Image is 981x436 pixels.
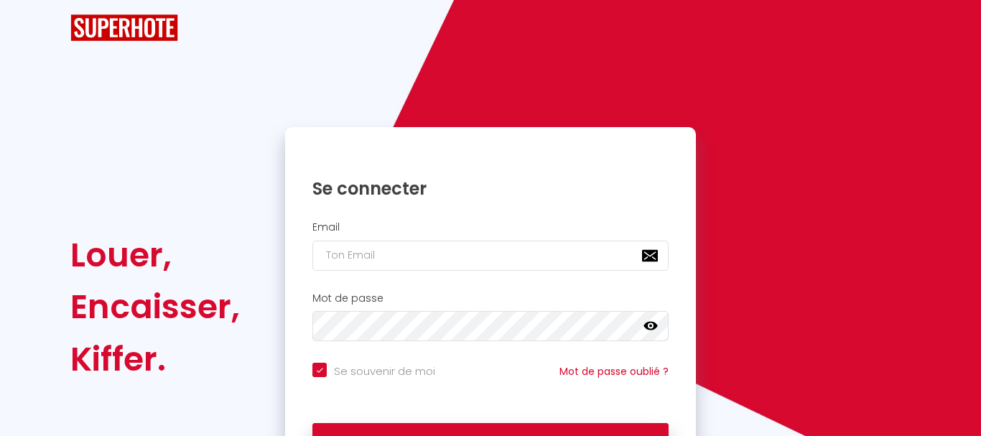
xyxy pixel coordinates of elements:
h2: Email [312,221,669,233]
div: Louer, [70,229,240,281]
h1: Se connecter [312,177,669,200]
a: Mot de passe oublié ? [559,364,669,379]
input: Ton Email [312,241,669,271]
h2: Mot de passe [312,292,669,305]
img: SuperHote logo [70,14,178,41]
div: Encaisser, [70,281,240,333]
div: Kiffer. [70,333,240,385]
